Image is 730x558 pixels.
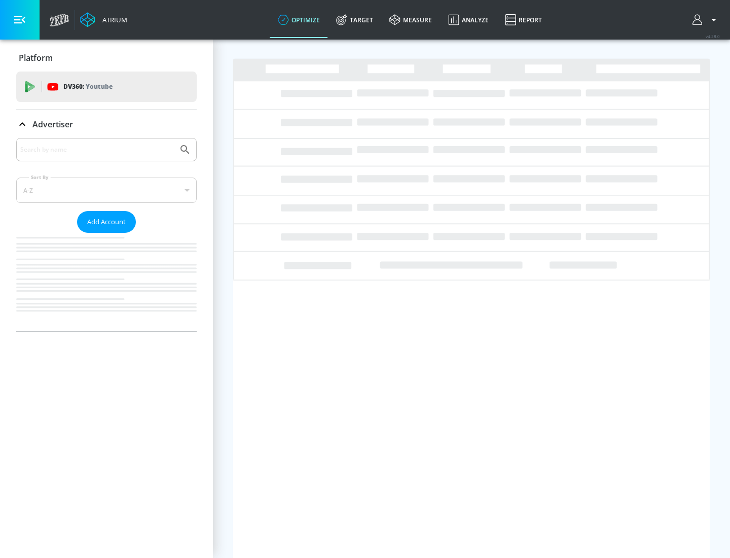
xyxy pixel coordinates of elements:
nav: list of Advertiser [16,233,197,331]
p: DV360: [63,81,113,92]
div: Advertiser [16,110,197,138]
div: DV360: Youtube [16,72,197,102]
button: Add Account [77,211,136,233]
div: Platform [16,44,197,72]
a: optimize [270,2,328,38]
label: Sort By [29,174,51,181]
div: A-Z [16,178,197,203]
a: measure [381,2,440,38]
a: Analyze [440,2,497,38]
span: v 4.28.0 [706,33,720,39]
a: Target [328,2,381,38]
div: Atrium [98,15,127,24]
input: Search by name [20,143,174,156]
p: Advertiser [32,119,73,130]
a: Report [497,2,550,38]
span: Add Account [87,216,126,228]
div: Advertiser [16,138,197,331]
p: Platform [19,52,53,63]
p: Youtube [86,81,113,92]
a: Atrium [80,12,127,27]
